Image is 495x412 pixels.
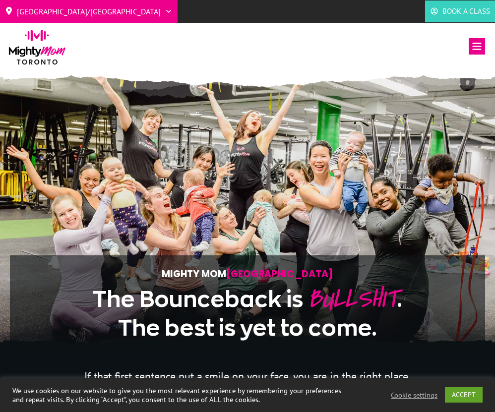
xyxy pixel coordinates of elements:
[5,30,69,70] img: mightymom-logo-toronto
[308,280,397,317] span: BULLSHIT
[5,3,173,19] a: [GEOGRAPHIC_DATA]/[GEOGRAPHIC_DATA]
[93,287,303,311] span: The Bounceback is
[17,3,161,19] span: [GEOGRAPHIC_DATA]/[GEOGRAPHIC_DATA]
[445,387,483,403] a: ACCEPT
[430,4,490,19] a: Book a Class
[391,391,437,400] a: Cookie settings
[84,369,411,383] span: If that first sentence put a smile on your face, you are in the right place.
[30,266,465,282] p: Mighty Mom
[30,283,465,342] h1: .
[226,267,333,281] span: [GEOGRAPHIC_DATA]
[12,386,342,404] div: We use cookies on our website to give you the most relevant experience by remembering your prefer...
[118,316,377,340] span: The best is yet to come.
[442,4,490,19] span: Book a Class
